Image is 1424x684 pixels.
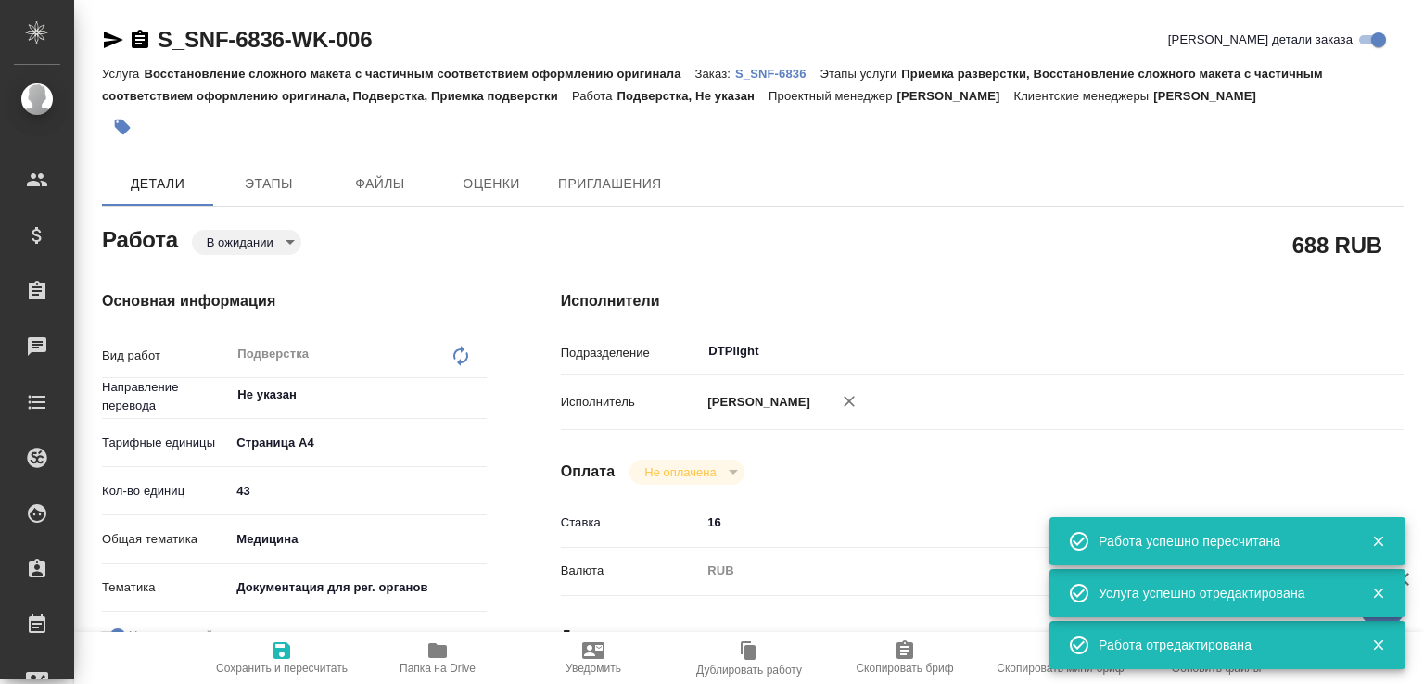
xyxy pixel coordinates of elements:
p: Клиентские менеджеры [1013,89,1153,103]
p: Подверстка, Не указан [617,89,769,103]
span: Папка на Drive [400,662,476,675]
button: Закрыть [1359,637,1397,653]
button: Закрыть [1359,533,1397,550]
button: Сохранить и пересчитать [204,632,360,684]
div: Работа успешно пересчитана [1099,532,1343,551]
span: Этапы [224,172,313,196]
button: Open [1323,349,1327,353]
div: В ожидании [192,230,301,255]
div: Услуга успешно отредактирована [1099,584,1343,602]
button: Скопировать ссылку для ЯМессенджера [102,29,124,51]
p: [PERSON_NAME] [897,89,1014,103]
button: Удалить исполнителя [829,381,870,422]
div: Работа отредактирована [1099,636,1343,654]
input: ✎ Введи что-нибудь [701,509,1333,536]
p: Этапы услуги [820,67,902,81]
span: Приглашения [558,172,662,196]
a: S_SNF-6836 [735,65,820,81]
span: [PERSON_NAME] детали заказа [1168,31,1353,49]
p: Вид работ [102,347,230,365]
p: Тарифные единицы [102,434,230,452]
span: Дублировать работу [696,664,802,677]
h4: Исполнители [561,290,1404,312]
p: Заказ: [695,67,735,81]
button: В ожидании [201,234,279,250]
div: Медицина [230,524,486,555]
button: Не оплачена [639,464,721,480]
p: [PERSON_NAME] [1153,89,1270,103]
button: Open [477,393,480,397]
button: Папка на Drive [360,632,515,684]
p: Тематика [102,578,230,597]
span: Нотариальный заказ [129,627,247,645]
p: Подразделение [561,344,702,362]
span: Скопировать бриф [856,662,953,675]
span: Оценки [447,172,536,196]
button: Дублировать работу [671,632,827,684]
div: В ожидании [629,460,744,485]
h4: Основная информация [102,290,487,312]
div: Документация для рег. органов [230,572,486,603]
span: Сохранить и пересчитать [216,662,348,675]
h4: Дополнительно [561,626,1404,648]
p: Проектный менеджер [769,89,896,103]
p: Направление перевода [102,378,230,415]
button: Скопировать мини-бриф [983,632,1138,684]
span: Детали [113,172,202,196]
p: Общая тематика [102,530,230,549]
div: Страница А4 [230,427,486,459]
h4: Оплата [561,461,616,483]
button: Скопировать бриф [827,632,983,684]
button: Уведомить [515,632,671,684]
h2: Работа [102,222,178,255]
button: Скопировать ссылку [129,29,151,51]
a: S_SNF-6836-WK-006 [158,27,372,52]
div: RUB [701,555,1333,587]
span: Скопировать мини-бриф [997,662,1124,675]
p: S_SNF-6836 [735,67,820,81]
p: Восстановление сложного макета с частичным соответствием оформлению оригинала [144,67,694,81]
span: Файлы [336,172,425,196]
p: Кол-во единиц [102,482,230,500]
p: Исполнитель [561,393,702,412]
p: Ставка [561,513,702,532]
button: Закрыть [1359,585,1397,602]
h2: 688 RUB [1292,229,1382,260]
p: Услуга [102,67,144,81]
p: Работа [572,89,617,103]
span: Уведомить [566,662,621,675]
input: ✎ Введи что-нибудь [230,477,486,504]
p: [PERSON_NAME] [701,393,810,412]
p: Валюта [561,562,702,580]
button: Добавить тэг [102,107,143,147]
